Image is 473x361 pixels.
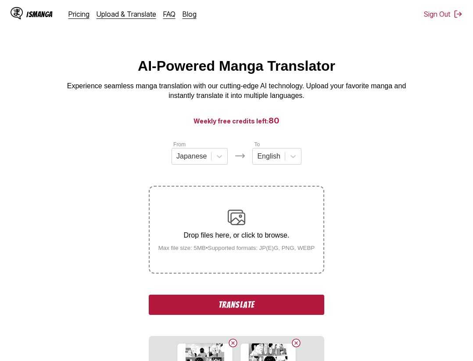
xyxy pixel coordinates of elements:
p: Drop files here, or click to browse. [151,231,322,239]
small: Max file size: 5MB • Supported formats: JP(E)G, PNG, WEBP [151,245,322,251]
span: 80 [269,116,279,125]
a: FAQ [163,10,176,18]
button: Sign Out [424,10,462,18]
button: Translate [149,295,324,315]
label: To [254,141,260,148]
h3: Weekly free credits left: [21,115,452,126]
a: Blog [183,10,197,18]
p: Experience seamless manga translation with our cutting-edge AI technology. Upload your favorite m... [61,81,412,101]
h1: AI-Powered Manga Translator [138,58,335,74]
img: Languages icon [235,151,245,161]
a: Upload & Translate [97,10,156,18]
button: Delete image [228,338,238,348]
a: Pricing [68,10,90,18]
a: IsManga LogoIsManga [11,7,68,21]
img: IsManga Logo [11,7,23,19]
label: From [173,141,186,148]
img: Sign out [454,10,462,18]
button: Delete image [291,338,301,348]
div: IsManga [26,10,53,18]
